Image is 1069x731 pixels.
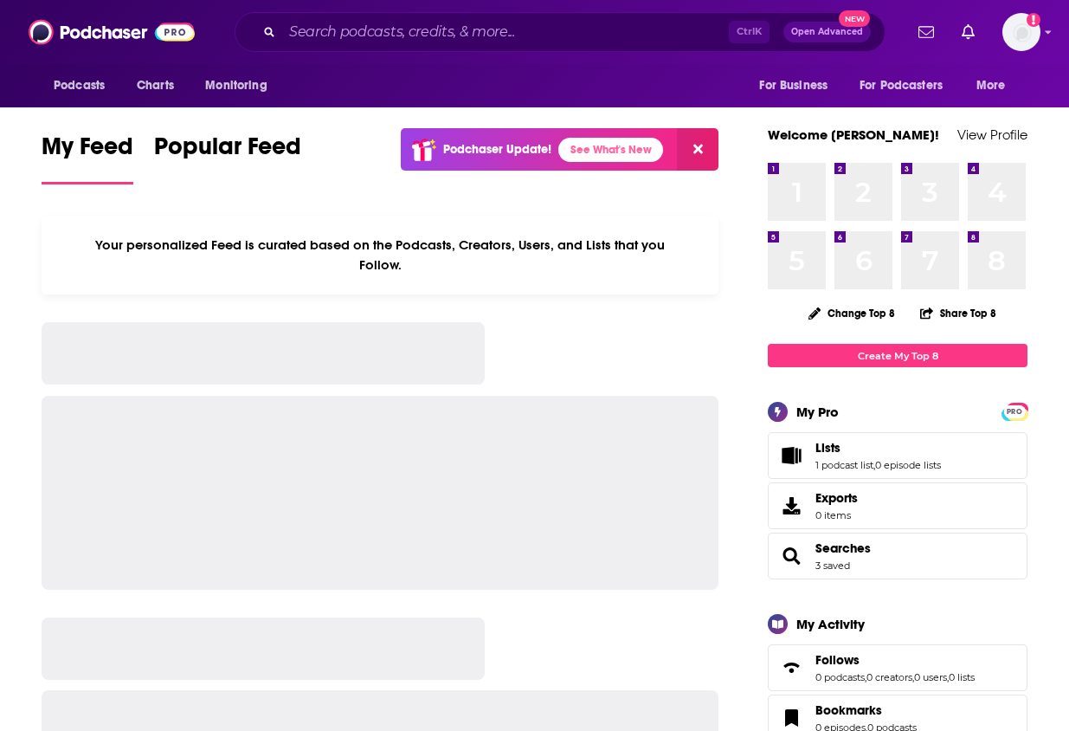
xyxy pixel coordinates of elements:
a: Create My Top 8 [768,344,1027,367]
button: Share Top 8 [919,296,997,330]
a: 0 users [914,671,947,683]
span: Searches [768,533,1027,579]
span: Open Advanced [791,28,863,36]
button: Show profile menu [1002,13,1040,51]
span: Exports [815,490,858,506]
span: For Business [759,74,828,98]
img: User Profile [1002,13,1040,51]
span: Charts [137,74,174,98]
a: 3 saved [815,560,850,572]
span: Logged in as JohnJMudgett [1002,13,1040,51]
a: Searches [774,544,808,568]
span: , [947,671,949,683]
a: View Profile [957,126,1027,143]
div: Search podcasts, credits, & more... [235,12,885,52]
a: Searches [815,540,871,556]
a: Lists [774,443,808,468]
span: Lists [768,432,1027,479]
span: , [865,671,866,683]
button: Open AdvancedNew [783,22,871,42]
a: Exports [768,482,1027,529]
a: Follows [774,656,808,680]
input: Search podcasts, credits, & more... [282,18,729,46]
span: Popular Feed [154,132,301,171]
a: 0 podcasts [815,671,865,683]
button: open menu [747,69,849,102]
p: Podchaser Update! [443,142,551,157]
button: Change Top 8 [798,302,905,324]
span: , [912,671,914,683]
span: Podcasts [54,74,105,98]
a: Charts [126,69,184,102]
span: Exports [774,494,808,518]
button: open menu [964,69,1027,102]
a: 0 episode lists [875,459,941,471]
a: Lists [815,440,941,456]
span: 0 items [815,509,858,521]
div: Your personalized Feed is curated based on the Podcasts, Creators, Users, and Lists that you Follow. [42,216,718,294]
span: Monitoring [205,74,267,98]
a: 0 creators [866,671,912,683]
a: 1 podcast list [815,459,873,471]
button: open menu [42,69,127,102]
span: Bookmarks [815,702,882,718]
span: PRO [1004,405,1025,418]
svg: Add a profile image [1027,13,1040,27]
span: Ctrl K [729,21,770,43]
button: open menu [193,69,289,102]
img: Podchaser - Follow, Share and Rate Podcasts [29,16,195,49]
span: Follows [815,652,860,668]
a: See What's New [558,138,663,162]
span: For Podcasters [860,74,943,98]
a: PRO [1004,404,1025,417]
a: Popular Feed [154,132,301,184]
a: Bookmarks [774,706,808,730]
a: Show notifications dropdown [955,17,982,47]
a: Show notifications dropdown [911,17,941,47]
a: My Feed [42,132,133,184]
a: 0 lists [949,671,975,683]
div: My Pro [796,404,839,420]
span: New [839,10,870,27]
span: My Feed [42,132,133,171]
a: Follows [815,652,975,668]
span: , [873,459,875,471]
span: Follows [768,644,1027,691]
a: Welcome [PERSON_NAME]! [768,126,939,143]
a: Bookmarks [815,702,917,718]
span: More [976,74,1006,98]
span: Lists [815,440,840,456]
button: open menu [848,69,968,102]
div: My Activity [796,616,865,632]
